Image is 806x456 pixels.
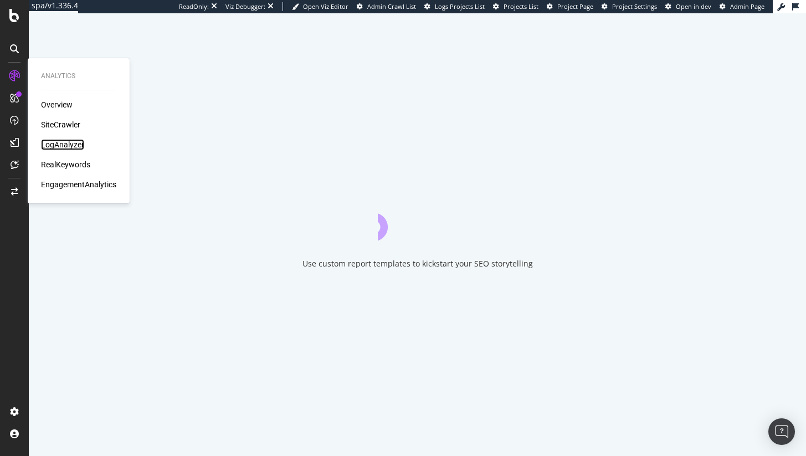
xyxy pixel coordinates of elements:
span: Admin Crawl List [367,2,416,11]
span: Project Settings [612,2,657,11]
span: Open in dev [676,2,711,11]
span: Open Viz Editor [303,2,348,11]
a: RealKeywords [41,159,90,170]
span: Admin Page [730,2,764,11]
span: Project Page [557,2,593,11]
a: Project Settings [602,2,657,11]
div: Analytics [41,71,116,81]
div: Use custom report templates to kickstart your SEO storytelling [302,258,533,269]
a: EngagementAnalytics [41,179,116,190]
a: Admin Crawl List [357,2,416,11]
a: LogAnalyzer [41,139,84,150]
div: animation [378,201,458,240]
a: Project Page [547,2,593,11]
a: Open Viz Editor [292,2,348,11]
div: Viz Debugger: [225,2,265,11]
span: Logs Projects List [435,2,485,11]
a: Logs Projects List [424,2,485,11]
a: Projects List [493,2,538,11]
a: Overview [41,99,73,110]
a: SiteCrawler [41,119,80,130]
div: Open Intercom Messenger [768,418,795,445]
a: Admin Page [720,2,764,11]
div: ReadOnly: [179,2,209,11]
a: Open in dev [665,2,711,11]
span: Projects List [504,2,538,11]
